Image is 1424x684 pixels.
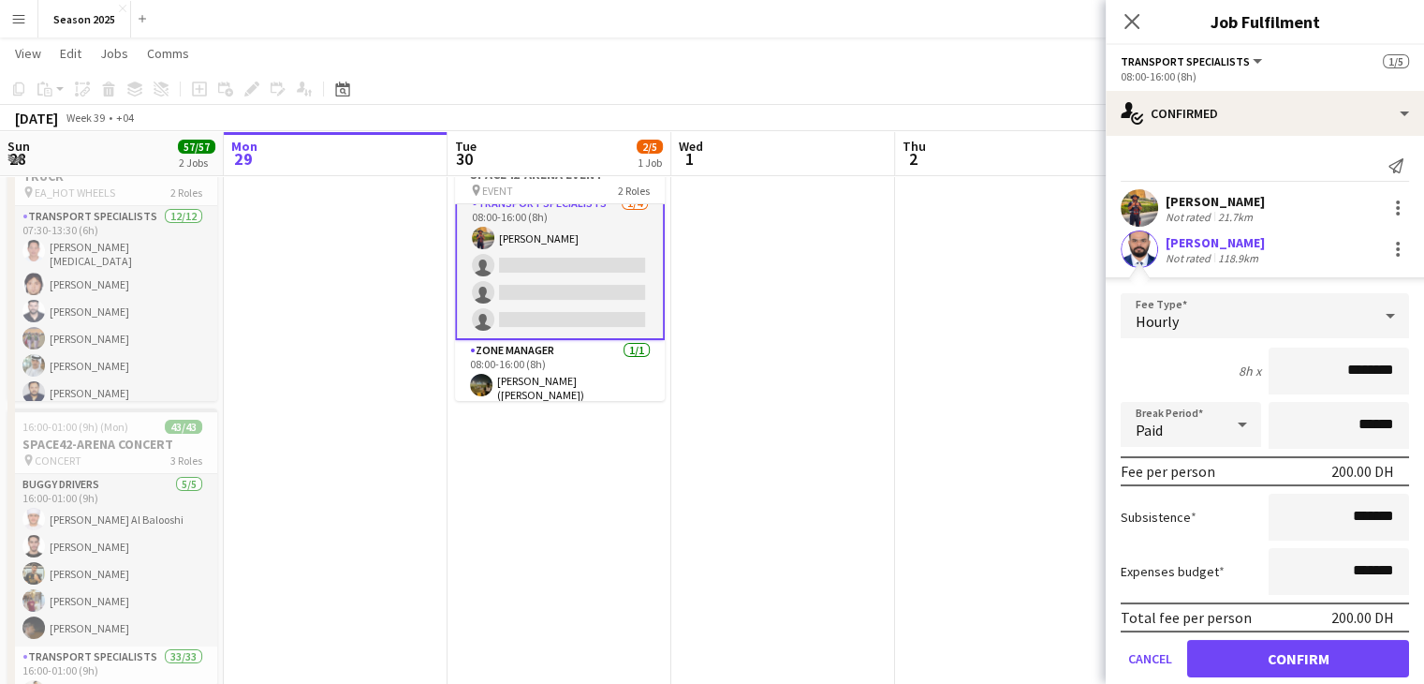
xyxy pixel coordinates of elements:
span: Tue [455,138,477,155]
label: Expenses budget [1121,563,1225,580]
app-job-card: 07:30-13:30 (6h)14/14EA_HOT WHEELS MONSTER TRUCK EA_HOT WHEELS2 RolesTransport Specialists12/1207... [7,124,217,401]
a: Comms [139,41,197,66]
span: 3 Roles [170,454,202,468]
button: Transport Specialists [1121,54,1265,68]
app-card-role: Transport Specialists12/1207:30-13:30 (6h)[PERSON_NAME][MEDICAL_DATA][PERSON_NAME][PERSON_NAME][P... [7,206,217,574]
div: 118.9km [1214,251,1262,265]
div: Fee per person [1121,462,1215,481]
span: 28 [5,148,30,170]
button: Cancel [1121,640,1180,677]
span: EVENT [482,184,513,198]
h3: SPACE42-ARENA CONCERT [7,436,217,453]
span: Wed [679,138,703,155]
span: 2 Roles [170,186,202,200]
span: Transport Specialists [1121,54,1250,68]
a: View [7,41,49,66]
div: 08:00-16:00 (8h) [1121,69,1409,83]
span: Paid [1136,421,1163,439]
span: 43/43 [165,420,202,434]
span: 30 [452,148,477,170]
span: Mon [231,138,257,155]
div: 8h x [1239,363,1261,379]
div: Confirmed [1106,91,1424,136]
label: Subsistence [1121,509,1196,526]
div: +04 [116,111,134,125]
div: 21.7km [1214,210,1256,224]
span: 2 [900,148,926,170]
app-card-role: Zone Manager1/108:00-16:00 (8h)[PERSON_NAME] ([PERSON_NAME]) [455,340,665,409]
div: 200.00 DH [1331,608,1394,627]
span: 2 Roles [618,184,650,198]
a: Edit [52,41,89,66]
h3: Job Fulfilment [1106,9,1424,34]
span: Sun [7,138,30,155]
span: 16:00-01:00 (9h) (Mon) [22,420,128,434]
span: Hourly [1136,312,1179,331]
span: Thu [903,138,926,155]
span: View [15,45,41,62]
div: [PERSON_NAME] [1166,234,1265,251]
span: Jobs [100,45,128,62]
app-card-role: Transport Specialists1/408:00-16:00 (8h)[PERSON_NAME] [455,191,665,340]
div: 1 Job [638,156,662,170]
span: 1/5 [1383,54,1409,68]
div: [DATE] [15,109,58,127]
span: 29 [228,148,257,170]
div: Not rated [1166,251,1214,265]
div: 2 Jobs [179,156,214,170]
button: Confirm [1187,640,1409,677]
span: 1 [676,148,703,170]
div: 200.00 DH [1331,462,1394,481]
div: Not rated [1166,210,1214,224]
span: 2/5 [637,140,663,154]
span: 57/57 [178,140,215,154]
button: Season 2025 [38,1,131,37]
span: EA_HOT WHEELS [35,186,115,200]
span: Comms [147,45,189,62]
span: Edit [60,45,81,62]
app-job-card: Draft08:00-16:00 (8h)2/5SPACE42-ARENA EVENT EVENT2 RolesTransport Specialists1/408:00-16:00 (8h)[... [455,124,665,401]
span: CONCERT [35,454,81,468]
app-card-role: BUGGY DRIVERS5/516:00-01:00 (9h)[PERSON_NAME] Al Balooshi[PERSON_NAME][PERSON_NAME][PERSON_NAME][... [7,474,217,647]
a: Jobs [93,41,136,66]
div: Total fee per person [1121,608,1252,627]
div: [PERSON_NAME] [1166,193,1265,210]
span: Week 39 [62,111,109,125]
